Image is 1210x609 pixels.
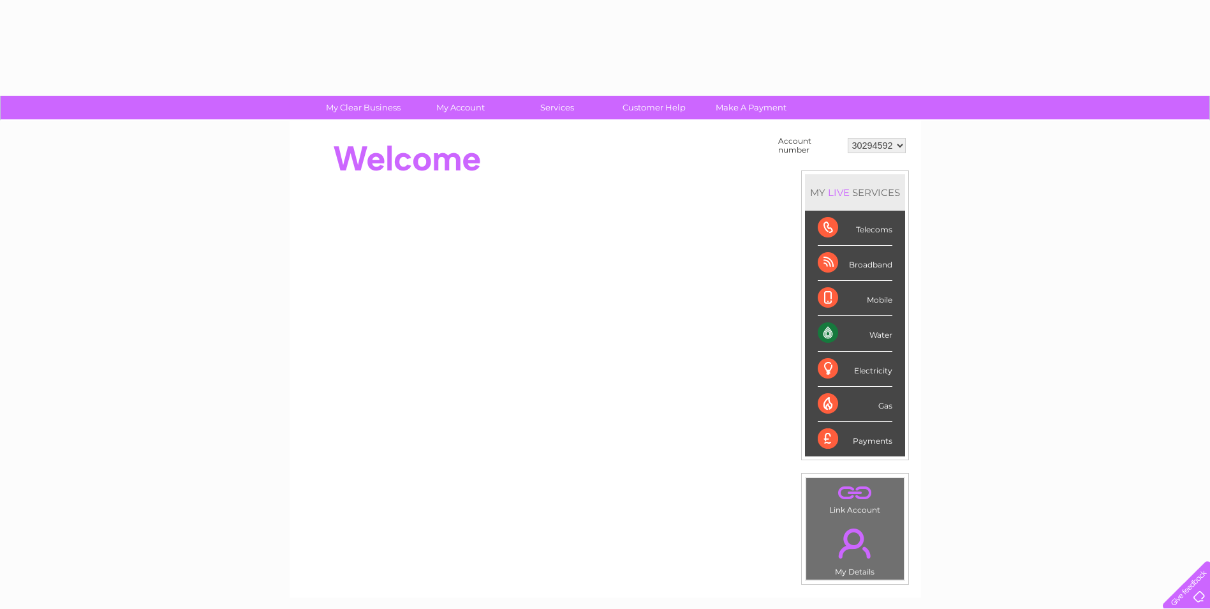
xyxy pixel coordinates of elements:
a: Customer Help [601,96,707,119]
a: My Clear Business [311,96,416,119]
td: My Details [806,518,904,580]
a: My Account [408,96,513,119]
div: Telecoms [818,211,892,246]
a: Services [505,96,610,119]
div: Gas [818,387,892,422]
td: Account number [775,133,845,158]
div: Mobile [818,281,892,316]
a: . [809,481,901,504]
td: Link Account [806,477,904,518]
div: Payments [818,422,892,456]
a: . [809,521,901,566]
div: MY SERVICES [805,174,905,211]
div: Electricity [818,352,892,387]
a: Make A Payment [698,96,804,119]
div: Water [818,316,892,351]
div: LIVE [825,186,852,199]
div: Broadband [818,246,892,281]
